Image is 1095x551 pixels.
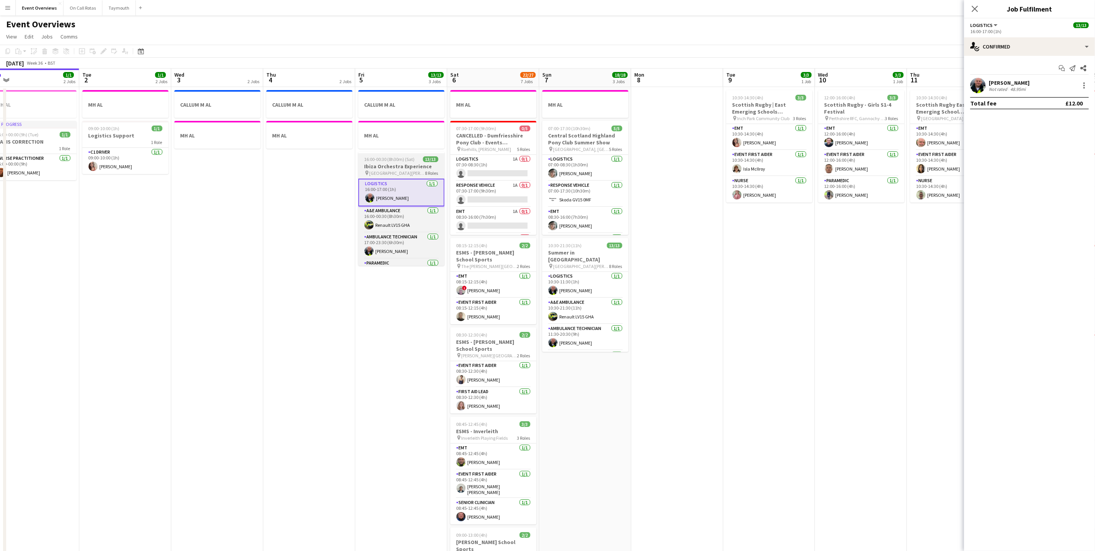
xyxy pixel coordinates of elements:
[921,116,964,121] span: [GEOGRAPHIC_DATA]
[450,121,537,235] div: 07:30-17:00 (9h30m)0/5CANCELLED - Dumfriesshire Pony Club - Events [GEOGRAPHIC_DATA] Raehills, [P...
[517,146,530,152] span: 5 Roles
[38,32,56,42] a: Jobs
[6,18,75,30] h1: Event Overviews
[609,263,622,269] span: 8 Roles
[893,79,903,84] div: 1 Job
[81,75,91,84] span: 2
[174,71,184,78] span: Wed
[449,75,459,84] span: 6
[542,233,629,260] app-card-role: Paramedic1/1
[970,22,999,28] button: Logistics
[266,132,353,139] h3: MH AL
[818,124,904,150] app-card-role: EMT1/112:00-16:00 (4h)[PERSON_NAME]
[266,121,353,149] div: MH AL
[450,444,537,470] app-card-role: EMT1/108:45-12:45 (4h)[PERSON_NAME]
[155,79,167,84] div: 2 Jobs
[553,146,609,152] span: [GEOGRAPHIC_DATA], [GEOGRAPHIC_DATA]
[818,150,904,176] app-card-role: Event First Aider1/112:00-16:00 (4h)[PERSON_NAME]
[726,124,812,150] app-card-role: EMT1/110:30-14:30 (4h)[PERSON_NAME]
[247,79,259,84] div: 2 Jobs
[461,353,517,358] span: [PERSON_NAME][GEOGRAPHIC_DATA]
[888,95,898,100] span: 3/3
[265,75,276,84] span: 4
[612,72,628,78] span: 18/18
[910,90,996,203] div: 10:30-14:30 (4h)3/3Scottish Rugby East Emerging School Championships | Meggetland [GEOGRAPHIC_DAT...
[358,152,445,266] app-job-card: 16:00-00:30 (8h30m) (Sat)13/13Ibiza Orchestra Experience [GEOGRAPHIC_DATA][PERSON_NAME], [GEOGRAP...
[542,132,629,146] h3: Central Scotland Highland Pony Club Summer Show
[607,243,622,248] span: 13/13
[82,90,169,118] app-job-card: MH AL
[450,181,537,207] app-card-role: Response Vehicle1A0/107:30-17:00 (9h30m)
[425,170,438,176] span: 8 Roles
[266,90,353,118] div: CALLUM M AL
[612,126,622,131] span: 5/5
[6,33,17,40] span: View
[520,126,530,131] span: 0/5
[542,238,629,352] app-job-card: 10:30-21:30 (11h)13/13Summer in [GEOGRAPHIC_DATA] [GEOGRAPHIC_DATA][PERSON_NAME], [GEOGRAPHIC_DAT...
[542,298,629,324] app-card-role: A&E Ambulance1/110:30-21:30 (11h)Renault LV15 GHA
[910,150,996,176] app-card-role: Event First Aider1/110:30-14:30 (4h)[PERSON_NAME]
[64,79,75,84] div: 2 Jobs
[732,95,764,100] span: 10:30-14:30 (4h)
[25,33,33,40] span: Edit
[57,32,81,42] a: Comms
[450,238,537,324] div: 08:15-12:15 (4h)2/2ESMS - [PERSON_NAME] School Sports The [PERSON_NAME][GEOGRAPHIC_DATA]2 RolesEM...
[520,532,530,538] span: 2/2
[450,132,537,146] h3: CANCELLED - Dumfriesshire Pony Club - Events [GEOGRAPHIC_DATA]
[450,338,537,352] h3: ESMS - [PERSON_NAME] School Sports
[450,90,537,118] div: MH AL
[964,4,1095,14] h3: Job Fulfilment
[450,327,537,414] div: 08:30-12:30 (4h)2/2ESMS - [PERSON_NAME] School Sports [PERSON_NAME][GEOGRAPHIC_DATA]2 RolesEvent ...
[817,75,828,84] span: 10
[542,249,629,263] h3: Summer in [GEOGRAPHIC_DATA]
[174,121,261,149] app-job-card: MH AL
[818,71,828,78] span: Wed
[829,116,885,121] span: Perthshire RFC, Gannochy Sports Pavilion
[358,71,364,78] span: Fri
[155,72,166,78] span: 1/1
[82,121,169,174] div: 09:00-10:00 (1h)1/1Logistics Support1 RoleC1 Driver1/109:00-10:00 (1h)[PERSON_NAME]
[461,263,517,269] span: The [PERSON_NAME][GEOGRAPHIC_DATA]
[542,90,629,118] div: MH AL
[801,72,812,78] span: 3/3
[89,126,120,131] span: 09:00-10:00 (1h)
[3,32,20,42] a: View
[82,71,91,78] span: Tue
[456,332,488,338] span: 08:30-12:30 (4h)
[358,121,445,149] app-job-card: MH AL
[456,126,497,131] span: 07:30-17:00 (9h30m)
[152,126,162,131] span: 1/1
[613,79,627,84] div: 3 Jobs
[174,90,261,118] app-job-card: CALLUM M AL
[542,155,629,181] app-card-role: Logistics1/107:00-08:30 (1h30m)[PERSON_NAME]
[542,324,629,350] app-card-role: Ambulance Technician1/111:30-20:30 (9h)[PERSON_NAME]
[818,90,904,203] div: 12:00-16:00 (4h)3/3Scottish Rugby - Girls S1-4 Festival Perthshire RFC, Gannochy Sports Pavilion3...
[542,350,629,432] app-card-role: Event First Aider6/6
[521,79,535,84] div: 7 Jobs
[634,71,644,78] span: Mon
[1009,86,1027,92] div: 48.95mi
[726,176,812,203] app-card-role: Nurse1/110:30-14:30 (4h)[PERSON_NAME]
[339,79,351,84] div: 2 Jobs
[801,79,811,84] div: 1 Job
[910,71,920,78] span: Thu
[633,75,644,84] span: 8
[364,156,415,162] span: 16:00-00:30 (8h30m) (Sat)
[916,95,948,100] span: 10:30-14:30 (4h)
[266,101,353,108] h3: CALLUM M AL
[548,243,582,248] span: 10:30-21:30 (11h)
[910,124,996,150] app-card-role: EMT1/110:30-14:30 (4h)[PERSON_NAME]
[462,286,467,290] span: !
[450,417,537,524] app-job-card: 08:45-12:45 (4h)3/3ESMS - Inverleith Inverleith Playing Fields3 RolesEMT1/108:45-12:45 (4h)[PERSO...
[64,0,102,15] button: On Call Rotas
[885,116,898,121] span: 3 Roles
[737,116,790,121] span: Inch Park Community Club
[25,60,45,66] span: Week 36
[63,72,74,78] span: 1/1
[726,90,812,203] app-job-card: 10:30-14:30 (4h)3/3Scottish Rugby | East Emerging Schools Championships | [GEOGRAPHIC_DATA] Inch ...
[358,132,445,139] h3: MH AL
